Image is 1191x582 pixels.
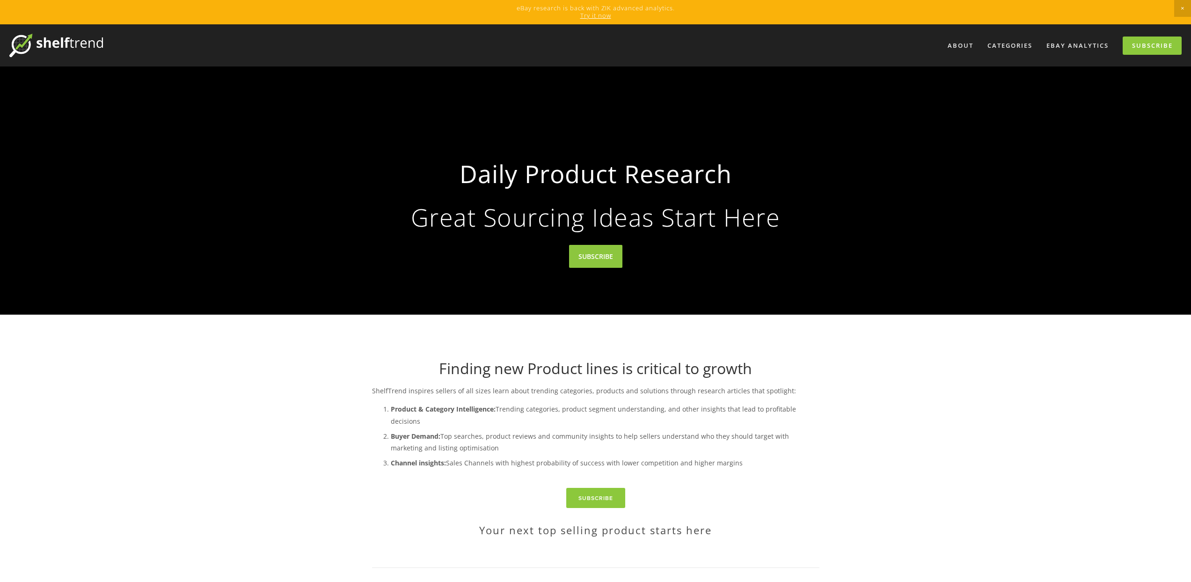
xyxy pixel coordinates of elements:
a: eBay Analytics [1040,38,1115,53]
strong: Channel insights: [391,458,446,467]
a: Try it now [580,11,611,20]
h1: Finding new Product lines is critical to growth [372,360,819,377]
strong: Product & Category Intelligence: [391,405,496,413]
a: SUBSCRIBE [569,245,622,268]
strong: Buyer Demand: [391,432,440,441]
p: Trending categories, product segment understanding, and other insights that lead to profitable de... [391,403,819,427]
strong: Daily Product Research [387,152,804,196]
div: Categories [981,38,1038,53]
a: Subscribe [1123,37,1182,55]
h2: Your next top selling product starts here [372,524,819,536]
p: Great Sourcing Ideas Start Here [387,205,804,229]
img: ShelfTrend [9,34,103,57]
p: Sales Channels with highest probability of success with lower competition and higher margins [391,457,819,469]
p: ShelfTrend inspires sellers of all sizes learn about trending categories, products and solutions ... [372,385,819,397]
a: About [942,38,979,53]
p: Top searches, product reviews and community insights to help sellers understand who they should t... [391,430,819,454]
a: Subscribe [566,488,625,508]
